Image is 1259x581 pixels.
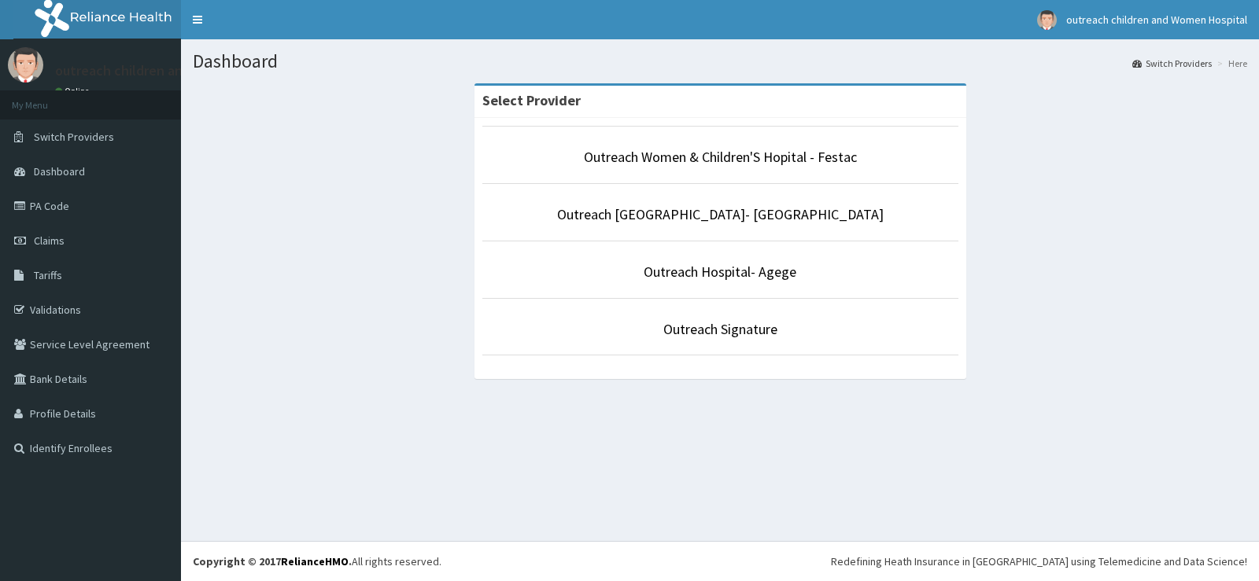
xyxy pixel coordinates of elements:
[55,64,294,78] p: outreach children and Women Hospital
[281,554,349,568] a: RelianceHMO
[34,234,65,248] span: Claims
[34,268,62,282] span: Tariffs
[1132,57,1212,70] a: Switch Providers
[55,86,93,97] a: Online
[193,554,352,568] strong: Copyright © 2017 .
[34,130,114,144] span: Switch Providers
[193,51,1247,72] h1: Dashboard
[181,541,1259,581] footer: All rights reserved.
[1213,57,1247,70] li: Here
[644,263,796,281] a: Outreach Hospital- Agege
[663,320,777,338] a: Outreach Signature
[584,148,857,166] a: Outreach Women & Children'S Hopital - Festac
[34,164,85,178] span: Dashboard
[1037,10,1057,30] img: User Image
[8,47,43,83] img: User Image
[831,553,1247,569] div: Redefining Heath Insurance in [GEOGRAPHIC_DATA] using Telemedicine and Data Science!
[482,91,581,109] strong: Select Provider
[1066,13,1247,27] span: outreach children and Women Hospital
[557,205,884,223] a: Outreach [GEOGRAPHIC_DATA]- [GEOGRAPHIC_DATA]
